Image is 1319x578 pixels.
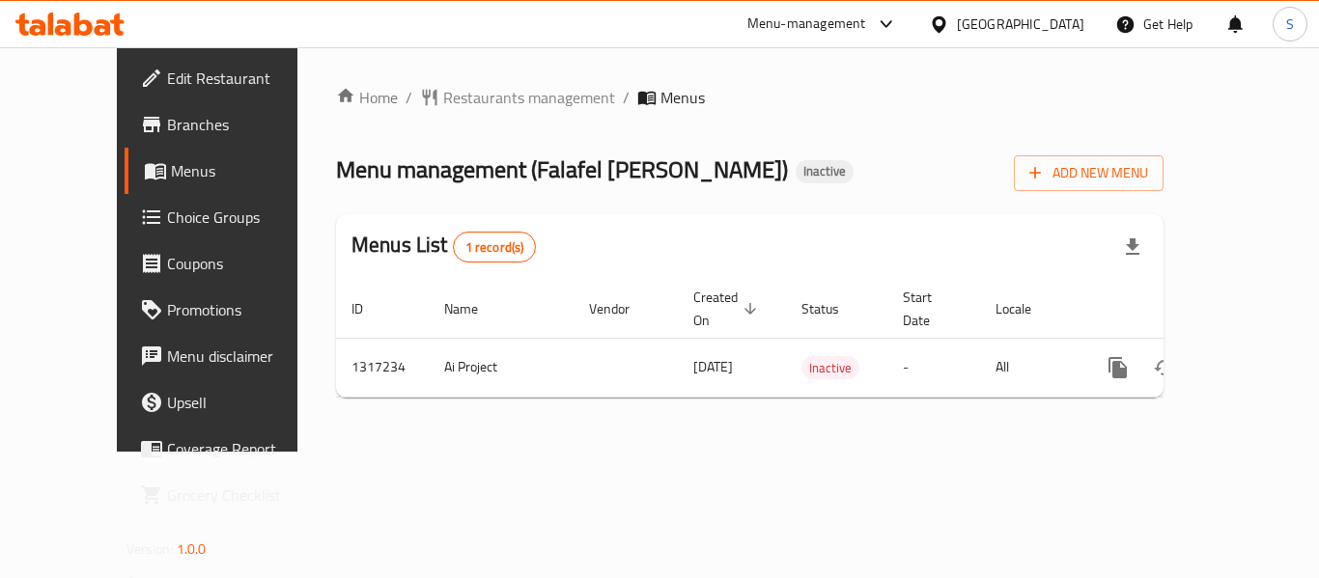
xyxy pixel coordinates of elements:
[171,159,322,182] span: Menus
[167,298,322,321] span: Promotions
[351,297,388,320] span: ID
[957,14,1084,35] div: [GEOGRAPHIC_DATA]
[125,55,337,101] a: Edit Restaurant
[336,148,788,191] span: Menu management ( Falafel [PERSON_NAME] )
[444,297,503,320] span: Name
[336,280,1296,398] table: enhanced table
[167,252,322,275] span: Coupons
[420,86,615,109] a: Restaurants management
[980,338,1080,397] td: All
[454,238,536,257] span: 1 record(s)
[125,472,337,518] a: Grocery Checklist
[125,240,337,287] a: Coupons
[167,67,322,90] span: Edit Restaurant
[125,287,337,333] a: Promotions
[1029,161,1148,185] span: Add New Menu
[351,231,536,262] h2: Menus List
[887,338,980,397] td: -
[796,163,854,179] span: Inactive
[443,86,615,109] span: Restaurants management
[167,391,322,414] span: Upsell
[167,206,322,229] span: Choice Groups
[336,86,398,109] a: Home
[801,297,864,320] span: Status
[336,338,429,397] td: 1317234
[1095,344,1141,391] button: more
[125,379,337,426] a: Upsell
[801,356,859,379] div: Inactive
[125,148,337,194] a: Menus
[336,86,1164,109] nav: breadcrumb
[167,483,322,507] span: Grocery Checklist
[693,354,733,379] span: [DATE]
[1014,155,1164,191] button: Add New Menu
[660,86,705,109] span: Menus
[801,357,859,379] span: Inactive
[1141,344,1188,391] button: Change Status
[125,101,337,148] a: Branches
[453,232,537,262] div: Total records count
[126,537,174,562] span: Version:
[125,426,337,472] a: Coverage Report
[167,113,322,136] span: Branches
[903,286,957,332] span: Start Date
[589,297,655,320] span: Vendor
[406,86,412,109] li: /
[125,194,337,240] a: Choice Groups
[125,333,337,379] a: Menu disclaimer
[1080,280,1296,339] th: Actions
[996,297,1056,320] span: Locale
[429,338,574,397] td: Ai Project
[1109,224,1156,270] div: Export file
[1286,14,1294,35] span: S
[693,286,763,332] span: Created On
[623,86,630,109] li: /
[747,13,866,36] div: Menu-management
[167,437,322,460] span: Coverage Report
[177,537,207,562] span: 1.0.0
[167,344,322,368] span: Menu disclaimer
[796,160,854,183] div: Inactive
